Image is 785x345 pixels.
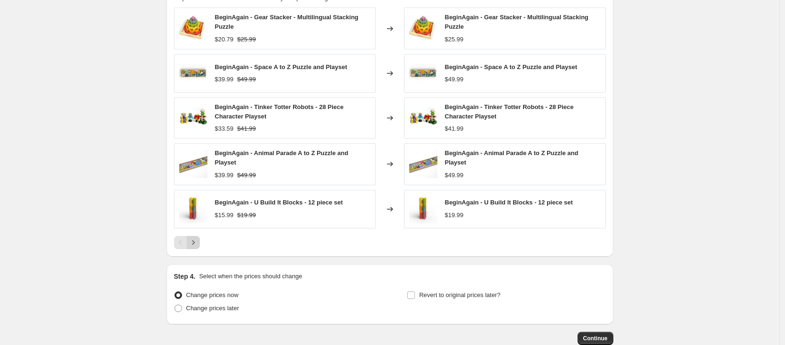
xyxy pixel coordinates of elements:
[419,291,500,298] span: Revert to original prices later?
[179,15,207,43] img: B1602_2_80x.jpg
[215,149,349,166] span: BeginAgain - Animal Parade A to Z Puzzle and Playset
[409,150,437,178] img: I1301_1_80x.jpg
[215,63,347,71] span: BeginAgain - Space A to Z Puzzle and Playset
[174,236,200,249] nav: Pagination
[215,199,343,206] span: BeginAgain - U Build It Blocks - 12 piece set
[215,211,234,220] div: $15.99
[445,171,464,180] div: $49.99
[237,35,256,44] strike: $25.99
[187,236,200,249] button: Next
[445,14,589,30] span: BeginAgain - Gear Stacker - Multilingual Stacking Puzzle
[578,332,613,345] button: Continue
[199,272,302,281] p: Select when the prices should change
[215,171,234,180] div: $39.99
[583,335,608,342] span: Continue
[215,124,234,133] div: $33.59
[445,35,464,44] div: $25.99
[174,272,196,281] h2: Step 4.
[186,305,239,312] span: Change prices later
[445,103,574,120] span: BeginAgain - Tinker Totter Robots - 28 Piece Character Playset
[179,150,207,178] img: I1301_1_80x.jpg
[215,103,344,120] span: BeginAgain - Tinker Totter Robots - 28 Piece Character Playset
[215,75,234,84] div: $39.99
[409,104,437,132] img: eec2192c7f7964a0b86bd7daf7e8c769e6d776ae7fdc13ecf209e17161334544_80x.jpg
[445,149,579,166] span: BeginAgain - Animal Parade A to Z Puzzle and Playset
[409,59,437,87] img: 61e802fd10f1bf1f75f127d3c24a6c1833793279635d0767486c9aaa1321c6f0_80x.jpg
[237,211,256,220] strike: $19.99
[445,124,464,133] div: $41.99
[215,14,359,30] span: BeginAgain - Gear Stacker - Multilingual Stacking Puzzle
[445,199,573,206] span: BeginAgain - U Build It Blocks - 12 piece set
[237,75,256,84] strike: $49.99
[237,171,256,180] strike: $49.99
[237,124,256,133] strike: $41.99
[409,195,437,223] img: I1702_3_80x.jpg
[215,35,234,44] div: $20.79
[186,291,238,298] span: Change prices now
[445,211,464,220] div: $19.99
[179,59,207,87] img: 61e802fd10f1bf1f75f127d3c24a6c1833793279635d0767486c9aaa1321c6f0_80x.jpg
[445,75,464,84] div: $49.99
[445,63,577,71] span: BeginAgain - Space A to Z Puzzle and Playset
[179,195,207,223] img: I1702_3_80x.jpg
[409,15,437,43] img: B1602_2_80x.jpg
[179,104,207,132] img: eec2192c7f7964a0b86bd7daf7e8c769e6d776ae7fdc13ecf209e17161334544_80x.jpg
